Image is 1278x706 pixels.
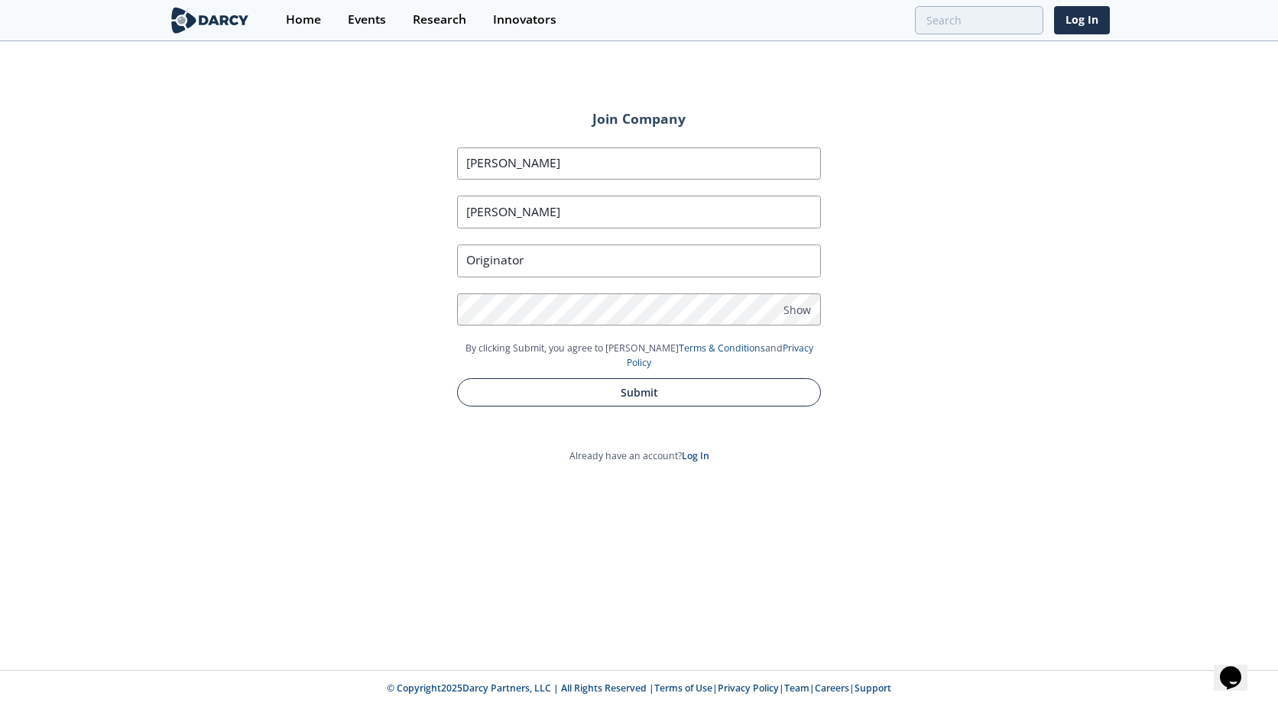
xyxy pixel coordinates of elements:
p: Already have an account? [414,449,864,463]
div: Events [348,14,386,26]
img: logo-wide.svg [168,7,251,34]
button: Submit [457,378,821,406]
a: Privacy Policy [627,342,813,368]
a: Log In [1054,6,1110,34]
p: © Copyright 2025 Darcy Partners, LLC | All Rights Reserved | | | | | [73,682,1205,695]
div: Home [286,14,321,26]
a: Careers [815,682,849,695]
a: Terms & Conditions [679,342,765,355]
div: Research [413,14,466,26]
input: Last Name [457,196,821,228]
input: Advanced Search [915,6,1043,34]
a: Log In [682,449,709,462]
p: By clicking Submit, you agree to [PERSON_NAME] and [457,342,821,370]
a: Team [784,682,809,695]
a: Terms of Use [654,682,712,695]
iframe: chat widget [1214,645,1263,691]
a: Privacy Policy [718,682,779,695]
h2: Join Company [436,112,842,126]
input: First Name [457,147,821,180]
input: Job Title [457,245,821,277]
a: Support [855,682,891,695]
div: Innovators [493,14,556,26]
span: Show [783,301,811,317]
